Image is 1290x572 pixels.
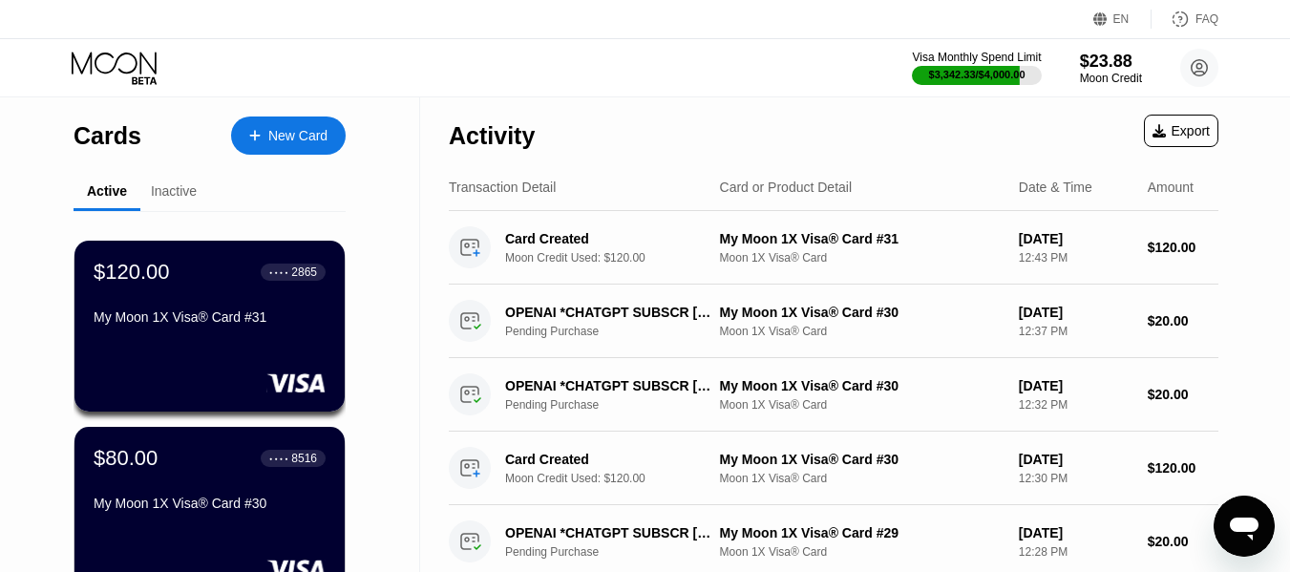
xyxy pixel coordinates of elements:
[1019,231,1132,246] div: [DATE]
[505,398,735,412] div: Pending Purchase
[1019,472,1132,485] div: 12:30 PM
[449,122,535,150] div: Activity
[505,525,719,540] div: OPENAI *CHATGPT SUBSCR [PHONE_NUMBER] US
[1148,387,1218,402] div: $20.00
[1019,452,1132,467] div: [DATE]
[912,51,1041,85] div: Visa Monthly Spend Limit$3,342.33/$4,000.00
[291,265,317,279] div: 2865
[87,183,127,199] div: Active
[1148,240,1218,255] div: $120.00
[720,251,1004,265] div: Moon 1X Visa® Card
[1148,534,1218,549] div: $20.00
[269,269,288,275] div: ● ● ● ●
[269,455,288,461] div: ● ● ● ●
[1093,10,1152,29] div: EN
[505,251,735,265] div: Moon Credit Used: $120.00
[1152,10,1218,29] div: FAQ
[151,183,197,199] div: Inactive
[720,378,1004,393] div: My Moon 1X Visa® Card #30
[720,545,1004,559] div: Moon 1X Visa® Card
[720,525,1004,540] div: My Moon 1X Visa® Card #29
[74,122,141,150] div: Cards
[1148,460,1218,476] div: $120.00
[1019,251,1132,265] div: 12:43 PM
[74,241,345,412] div: $120.00● ● ● ●2865My Moon 1X Visa® Card #31
[1195,12,1218,26] div: FAQ
[1019,325,1132,338] div: 12:37 PM
[1080,72,1142,85] div: Moon Credit
[1153,123,1210,138] div: Export
[1019,378,1132,393] div: [DATE]
[1148,180,1194,195] div: Amount
[1019,545,1132,559] div: 12:28 PM
[1080,52,1142,72] div: $23.88
[1019,398,1132,412] div: 12:32 PM
[505,545,735,559] div: Pending Purchase
[720,180,853,195] div: Card or Product Detail
[505,452,719,467] div: Card Created
[505,305,719,320] div: OPENAI *CHATGPT SUBSCR [PHONE_NUMBER] US
[505,231,719,246] div: Card Created
[505,472,735,485] div: Moon Credit Used: $120.00
[291,452,317,465] div: 8516
[94,496,326,511] div: My Moon 1X Visa® Card #30
[720,305,1004,320] div: My Moon 1X Visa® Card #30
[505,378,719,393] div: OPENAI *CHATGPT SUBSCR [PHONE_NUMBER] US
[1113,12,1130,26] div: EN
[94,309,326,325] div: My Moon 1X Visa® Card #31
[449,432,1218,505] div: Card CreatedMoon Credit Used: $120.00My Moon 1X Visa® Card #30Moon 1X Visa® Card[DATE]12:30 PM$12...
[720,452,1004,467] div: My Moon 1X Visa® Card #30
[1144,115,1218,147] div: Export
[1019,180,1092,195] div: Date & Time
[94,260,170,285] div: $120.00
[720,472,1004,485] div: Moon 1X Visa® Card
[1148,313,1218,328] div: $20.00
[1214,496,1275,557] iframe: Button to launch messaging window, conversation in progress
[1019,525,1132,540] div: [DATE]
[449,180,556,195] div: Transaction Detail
[268,128,328,144] div: New Card
[912,51,1041,64] div: Visa Monthly Spend Limit
[1019,305,1132,320] div: [DATE]
[94,446,158,471] div: $80.00
[720,325,1004,338] div: Moon 1X Visa® Card
[720,231,1004,246] div: My Moon 1X Visa® Card #31
[720,398,1004,412] div: Moon 1X Visa® Card
[1080,52,1142,85] div: $23.88Moon Credit
[231,117,346,155] div: New Card
[449,358,1218,432] div: OPENAI *CHATGPT SUBSCR [PHONE_NUMBER] USPending PurchaseMy Moon 1X Visa® Card #30Moon 1X Visa® Ca...
[449,211,1218,285] div: Card CreatedMoon Credit Used: $120.00My Moon 1X Visa® Card #31Moon 1X Visa® Card[DATE]12:43 PM$12...
[505,325,735,338] div: Pending Purchase
[929,69,1026,80] div: $3,342.33 / $4,000.00
[449,285,1218,358] div: OPENAI *CHATGPT SUBSCR [PHONE_NUMBER] USPending PurchaseMy Moon 1X Visa® Card #30Moon 1X Visa® Ca...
